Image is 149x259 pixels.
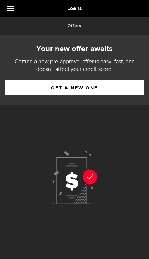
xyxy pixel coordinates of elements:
[5,80,144,95] a: Get a new one
[67,5,82,12] span: Loans
[3,17,146,35] a: Offers
[120,230,149,259] iframe: LiveChat chat widget
[5,43,144,55] h2: Your new offer awaits
[5,58,144,73] p: Getting a new pre-approval offer is easy, fast, and doesn't affect your credit score!
[3,17,146,35] ul: Tabs Navigation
